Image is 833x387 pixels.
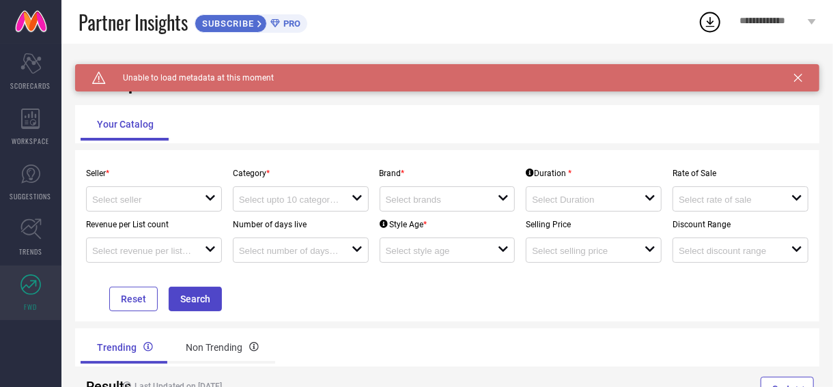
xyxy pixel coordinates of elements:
[19,246,42,257] span: TRENDS
[106,73,274,83] span: Unable to load metadata at this moment
[280,18,300,29] span: PRO
[169,287,222,311] button: Search
[10,191,52,201] span: SUGGESTIONS
[92,246,193,256] input: Select revenue per list count
[92,195,193,205] input: Select seller
[673,220,808,229] p: Discount Range
[11,81,51,91] span: SCORECARDS
[679,246,780,256] input: Select discount range
[673,169,808,178] p: Rate of Sale
[195,11,307,33] a: SUBSCRIBEPRO
[532,246,633,256] input: Select selling price
[526,220,662,229] p: Selling Price
[679,195,780,205] input: Select rate of sale
[109,287,158,311] button: Reset
[169,331,275,364] div: Non Trending
[25,302,38,312] span: FWD
[239,195,340,205] input: Select upto 10 categories
[233,169,369,178] p: Category
[79,8,188,36] span: Partner Insights
[386,195,487,205] input: Select brands
[233,220,369,229] p: Number of days live
[12,136,50,146] span: WORKSPACE
[380,169,516,178] p: Brand
[81,108,170,141] div: Your Catalog
[532,195,633,205] input: Select Duration
[239,246,340,256] input: Select number of days live
[386,246,487,256] input: Select style age
[698,10,722,34] div: Open download list
[380,220,427,229] div: Style Age
[86,220,222,229] p: Revenue per List count
[86,169,222,178] p: Seller
[81,331,169,364] div: Trending
[195,18,257,29] span: SUBSCRIBE
[526,169,571,178] div: Duration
